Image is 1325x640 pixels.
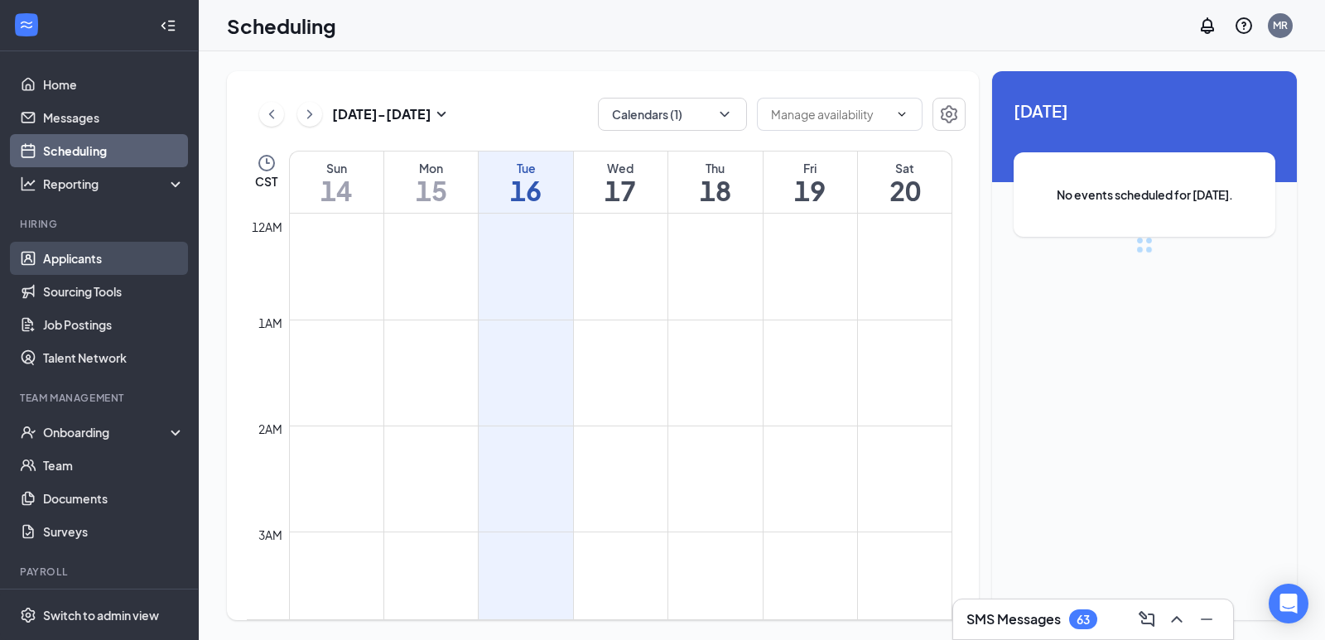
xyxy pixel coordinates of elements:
[263,104,280,124] svg: ChevronLeft
[43,424,171,440] div: Onboarding
[43,482,185,515] a: Documents
[20,391,181,405] div: Team Management
[574,176,667,205] h1: 17
[43,242,185,275] a: Applicants
[1234,16,1254,36] svg: QuestionInfo
[43,275,185,308] a: Sourcing Tools
[20,607,36,623] svg: Settings
[20,565,181,579] div: Payroll
[257,153,277,173] svg: Clock
[43,607,159,623] div: Switch to admin view
[384,160,478,176] div: Mon
[20,217,181,231] div: Hiring
[43,134,185,167] a: Scheduling
[1077,613,1090,627] div: 63
[895,108,908,121] svg: ChevronDown
[384,176,478,205] h1: 15
[598,98,747,131] button: Calendars (1)ChevronDown
[43,101,185,134] a: Messages
[248,218,286,236] div: 12am
[668,160,762,176] div: Thu
[1197,609,1217,629] svg: Minimize
[764,152,857,213] a: September 19, 2025
[574,160,667,176] div: Wed
[43,176,185,192] div: Reporting
[290,152,383,213] a: September 14, 2025
[716,106,733,123] svg: ChevronDown
[479,176,572,205] h1: 16
[431,104,451,124] svg: SmallChevronDown
[1193,606,1220,633] button: Minimize
[18,17,35,33] svg: WorkstreamLogo
[1197,16,1217,36] svg: Notifications
[1134,606,1160,633] button: ComposeMessage
[1273,18,1288,32] div: MR
[771,105,889,123] input: Manage availability
[43,515,185,548] a: Surveys
[290,176,383,205] h1: 14
[966,610,1061,628] h3: SMS Messages
[301,104,318,124] svg: ChevronRight
[479,152,572,213] a: September 16, 2025
[255,526,286,544] div: 3am
[1167,609,1187,629] svg: ChevronUp
[297,102,322,127] button: ChevronRight
[668,176,762,205] h1: 18
[1269,584,1308,623] div: Open Intercom Messenger
[160,17,176,34] svg: Collapse
[574,152,667,213] a: September 17, 2025
[858,176,952,205] h1: 20
[764,160,857,176] div: Fri
[43,68,185,101] a: Home
[668,152,762,213] a: September 18, 2025
[764,176,857,205] h1: 19
[43,449,185,482] a: Team
[255,173,277,190] span: CST
[20,176,36,192] svg: Analysis
[227,12,336,40] h1: Scheduling
[1164,606,1190,633] button: ChevronUp
[43,341,185,374] a: Talent Network
[43,308,185,341] a: Job Postings
[858,152,952,213] a: September 20, 2025
[1047,185,1242,204] span: No events scheduled for [DATE].
[332,105,431,123] h3: [DATE] - [DATE]
[939,104,959,124] svg: Settings
[479,160,572,176] div: Tue
[20,424,36,440] svg: UserCheck
[259,102,284,127] button: ChevronLeft
[255,420,286,438] div: 2am
[290,160,383,176] div: Sun
[1014,98,1275,123] span: [DATE]
[1137,609,1157,629] svg: ComposeMessage
[384,152,478,213] a: September 15, 2025
[858,160,952,176] div: Sat
[932,98,966,131] button: Settings
[255,314,286,332] div: 1am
